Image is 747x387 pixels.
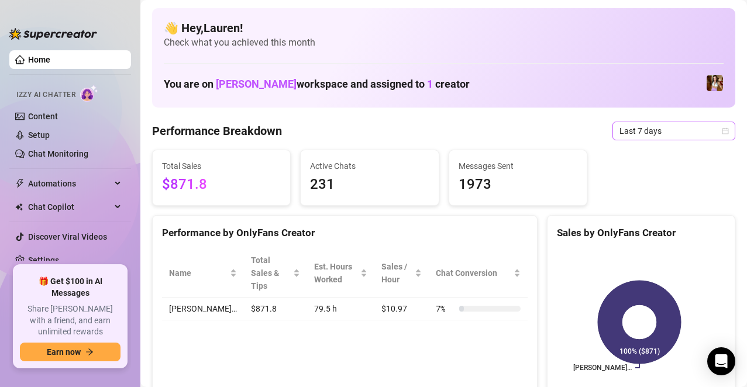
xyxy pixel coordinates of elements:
div: Open Intercom Messenger [707,347,735,375]
h4: 👋 Hey, Lauren ! [164,20,724,36]
img: logo-BBDzfeDw.svg [9,28,97,40]
a: Chat Monitoring [28,149,88,158]
span: $871.8 [162,174,281,196]
img: Elena [707,75,723,91]
span: Share [PERSON_NAME] with a friend, and earn unlimited rewards [20,303,121,338]
span: Total Sales [162,160,281,172]
span: Chat Conversion [436,267,511,279]
span: 1973 [459,174,577,196]
span: Earn now [47,347,81,357]
span: 7 % [436,302,455,315]
span: Chat Copilot [28,198,111,216]
a: Setup [28,130,50,140]
text: [PERSON_NAME]… [573,364,632,372]
a: Settings [28,255,59,265]
span: Sales / Hour [381,260,412,286]
td: [PERSON_NAME]… [162,298,244,320]
a: Content [28,112,58,121]
span: Total Sales & Tips [251,254,291,292]
td: $10.97 [374,298,429,320]
th: Total Sales & Tips [244,249,307,298]
span: 231 [310,174,429,196]
td: $871.8 [244,298,307,320]
span: 1 [427,78,433,90]
div: Est. Hours Worked [314,260,358,286]
th: Name [162,249,244,298]
span: thunderbolt [15,179,25,188]
span: Active Chats [310,160,429,172]
a: Home [28,55,50,64]
span: [PERSON_NAME] [216,78,297,90]
span: Automations [28,174,111,193]
th: Sales / Hour [374,249,429,298]
img: AI Chatter [80,85,98,102]
span: Izzy AI Chatter [16,89,75,101]
span: arrow-right [85,348,94,356]
span: Check what you achieved this month [164,36,724,49]
span: Last 7 days [619,122,728,140]
th: Chat Conversion [429,249,528,298]
h1: You are on workspace and assigned to creator [164,78,470,91]
img: Chat Copilot [15,203,23,211]
a: Discover Viral Videos [28,232,107,241]
div: Performance by OnlyFans Creator [162,225,528,241]
td: 79.5 h [307,298,374,320]
h4: Performance Breakdown [152,123,282,139]
span: calendar [722,127,729,134]
span: Messages Sent [459,160,577,172]
span: 🎁 Get $100 in AI Messages [20,276,121,299]
button: Earn nowarrow-right [20,343,121,361]
span: Name [169,267,228,279]
div: Sales by OnlyFans Creator [557,225,725,241]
